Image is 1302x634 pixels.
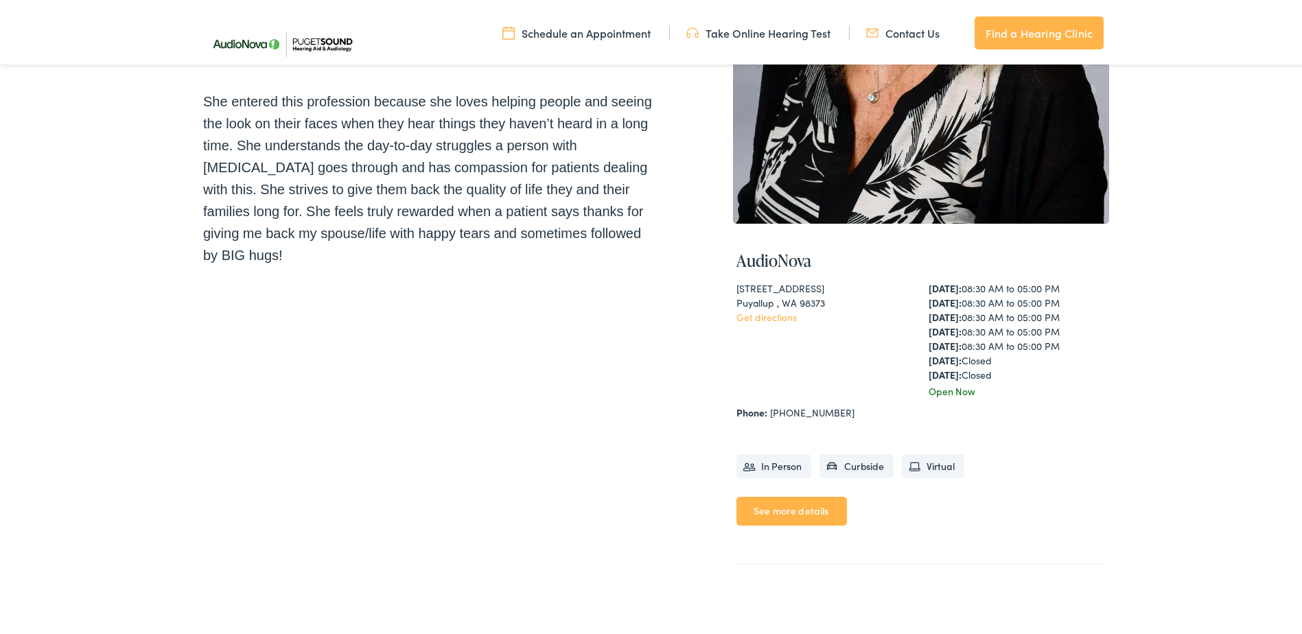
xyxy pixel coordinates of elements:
[686,23,830,38] a: Take Online Hearing Test
[929,351,962,364] strong: [DATE]:
[502,23,651,38] a: Schedule an Appointment
[502,23,515,38] img: utility icon
[929,293,962,307] strong: [DATE]:
[929,365,962,379] strong: [DATE]:
[866,23,879,38] img: utility icon
[929,322,962,336] strong: [DATE]:
[686,23,699,38] img: utility icon
[902,451,964,475] li: Virtual
[736,307,797,321] a: Get directions
[736,494,847,523] a: See more details
[736,293,914,307] div: Puyallup , WA 98373
[736,403,767,416] strong: Phone:
[736,279,914,293] div: [STREET_ADDRESS]
[975,14,1104,47] a: Find a Hearing Clinic
[929,307,962,321] strong: [DATE]:
[770,403,855,416] a: [PHONE_NUMBER]
[929,336,962,350] strong: [DATE]:
[929,381,1106,396] div: Open Now
[929,279,962,292] strong: [DATE]:
[819,451,894,475] li: Curbside
[736,248,1106,268] h4: AudioNova
[736,451,811,475] li: In Person
[866,23,940,38] a: Contact Us
[203,88,656,263] p: She entered this profession because she loves helping people and seeing the look on their faces w...
[929,279,1106,379] div: 08:30 AM to 05:00 PM 08:30 AM to 05:00 PM 08:30 AM to 05:00 PM 08:30 AM to 05:00 PM 08:30 AM to 0...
